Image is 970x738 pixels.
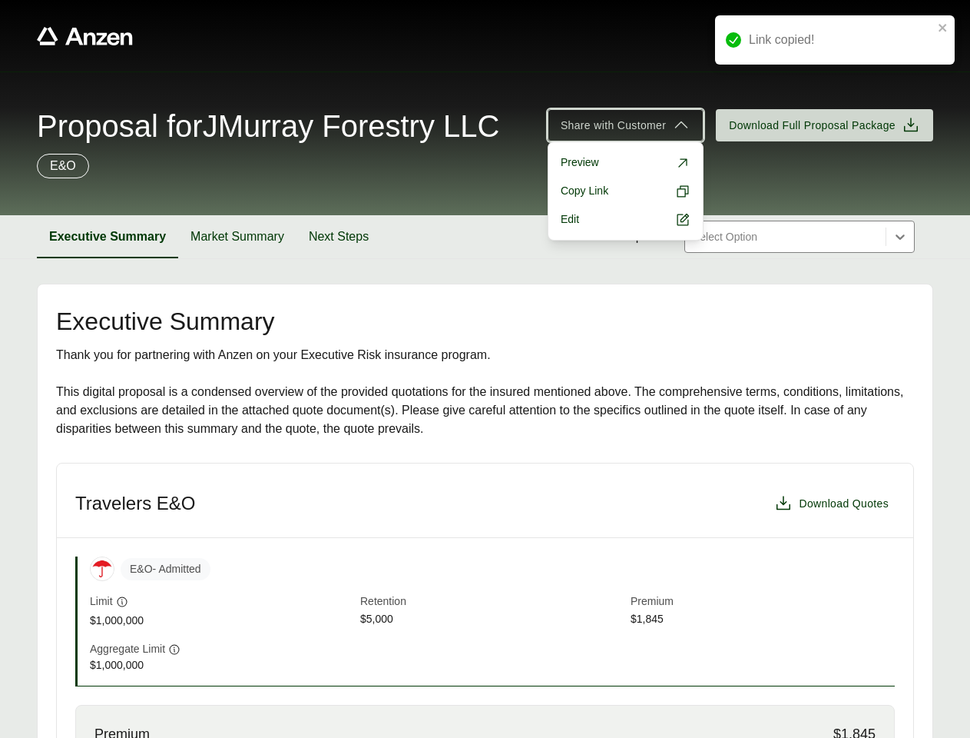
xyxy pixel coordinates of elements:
[37,111,499,141] span: Proposal for JMurray Forestry LLC
[75,492,195,515] h3: Travelers E&O
[50,157,76,175] p: E&O
[938,22,948,34] button: close
[90,613,354,629] span: $1,000,000
[561,155,599,171] span: Preview
[360,611,624,629] span: $5,000
[178,215,296,258] button: Market Summary
[561,211,579,228] span: Edit
[37,27,133,45] a: Anzen website
[56,309,914,334] h2: Executive Summary
[631,593,895,611] span: Premium
[360,593,624,611] span: Retention
[631,611,895,629] span: $1,845
[768,488,895,519] button: Download Quotes
[90,657,354,673] span: $1,000,000
[716,109,933,141] button: Download Full Proposal Package
[121,558,210,580] span: E&O - Admitted
[90,593,113,610] span: Limit
[91,557,114,580] img: Travelers
[296,215,381,258] button: Next Steps
[555,148,697,177] a: Preview
[56,346,914,438] div: Thank you for partnering with Anzen on your Executive Risk insurance program. This digital propos...
[555,177,697,205] button: Copy Link
[555,205,697,234] a: Edit
[90,641,165,657] span: Aggregate Limit
[729,118,896,134] span: Download Full Proposal Package
[749,31,933,49] div: Link copied!
[548,109,703,141] button: Share with Customer
[561,183,608,199] span: Copy Link
[37,215,178,258] button: Executive Summary
[561,118,666,134] span: Share with Customer
[799,496,889,512] span: Download Quotes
